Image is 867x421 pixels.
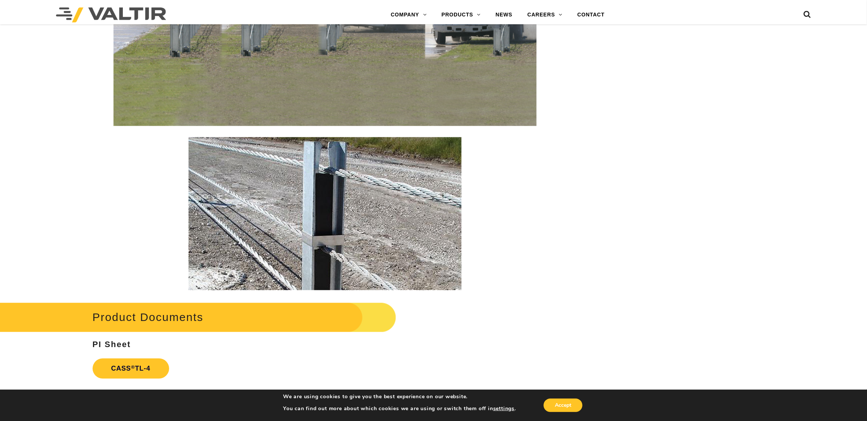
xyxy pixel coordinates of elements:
strong: PI Sheet [93,340,131,349]
a: COMPANY [383,7,434,22]
img: Valtir [56,7,166,22]
p: You can find out more about which cookies we are using or switch them off in . [283,405,516,412]
a: NEWS [488,7,520,22]
a: CAREERS [520,7,570,22]
button: Accept [544,399,582,412]
a: PRODUCTS [434,7,488,22]
p: We are using cookies to give you the best experience on our website. [283,393,516,400]
a: CONTACT [570,7,612,22]
sup: ® [131,364,135,370]
button: settings [493,405,515,412]
strong: Manuals [93,389,131,398]
a: CASS®TL-4 [93,358,169,378]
